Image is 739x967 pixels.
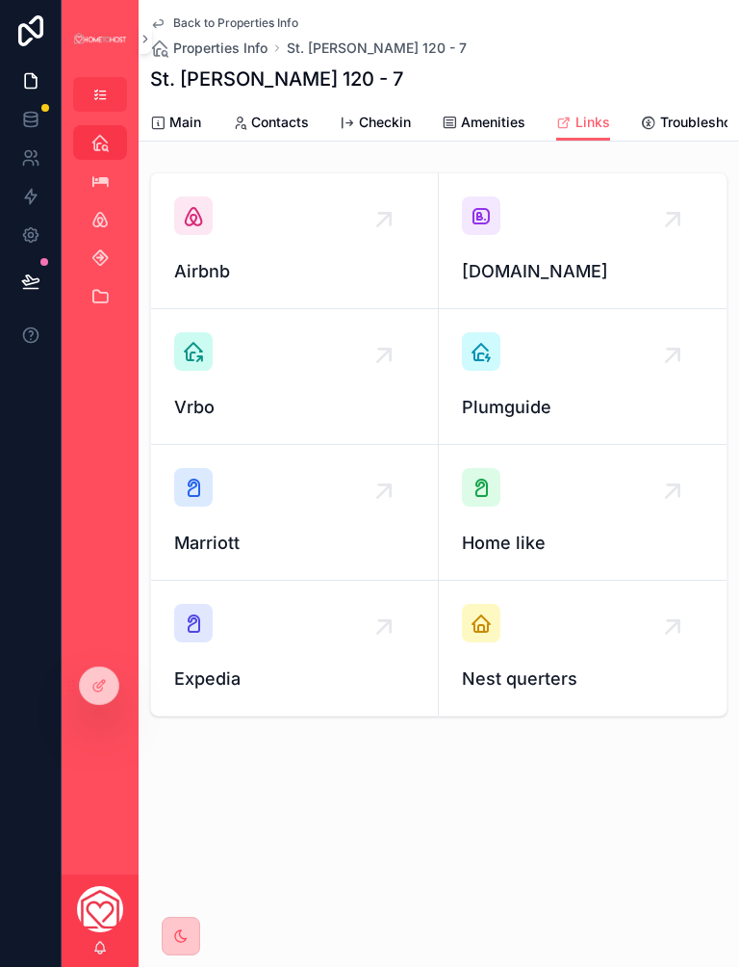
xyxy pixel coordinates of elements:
a: Links [556,105,610,142]
span: Back to Properties Info [173,15,298,31]
span: Home like [462,530,703,557]
span: Links [575,113,610,132]
span: Nest querters [462,666,703,693]
img: App logo [73,33,127,43]
a: Main [150,105,201,144]
a: Home like [439,445,726,581]
a: [DOMAIN_NAME] [439,173,726,309]
a: Vrbo [151,309,439,445]
a: Contacts [232,105,309,144]
span: Amenities [461,113,525,132]
span: Properties Info [173,39,268,58]
span: Contacts [251,113,309,132]
h1: St. [PERSON_NAME] 120 - 7 [150,65,403,92]
a: Airbnb [151,173,439,309]
span: Vrbo [174,394,415,421]
a: St. [PERSON_NAME] 120 - 7 [287,39,467,58]
a: Expedia [151,581,439,716]
a: Properties Info [150,39,268,58]
a: Marriott [151,445,439,581]
a: Checkin [340,105,411,144]
span: Airbnb [174,258,415,285]
a: Back to Properties Info [150,15,298,31]
span: Checkin [359,113,411,132]
span: Main [169,113,201,132]
span: Marriott [174,530,415,557]
span: [DOMAIN_NAME] [462,258,703,285]
div: scrollable content [62,112,139,339]
a: Amenities [442,105,525,144]
a: Plumguide [439,309,726,445]
span: Plumguide [462,394,703,421]
a: Nest querters [439,581,726,716]
span: Expedia [174,666,415,693]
